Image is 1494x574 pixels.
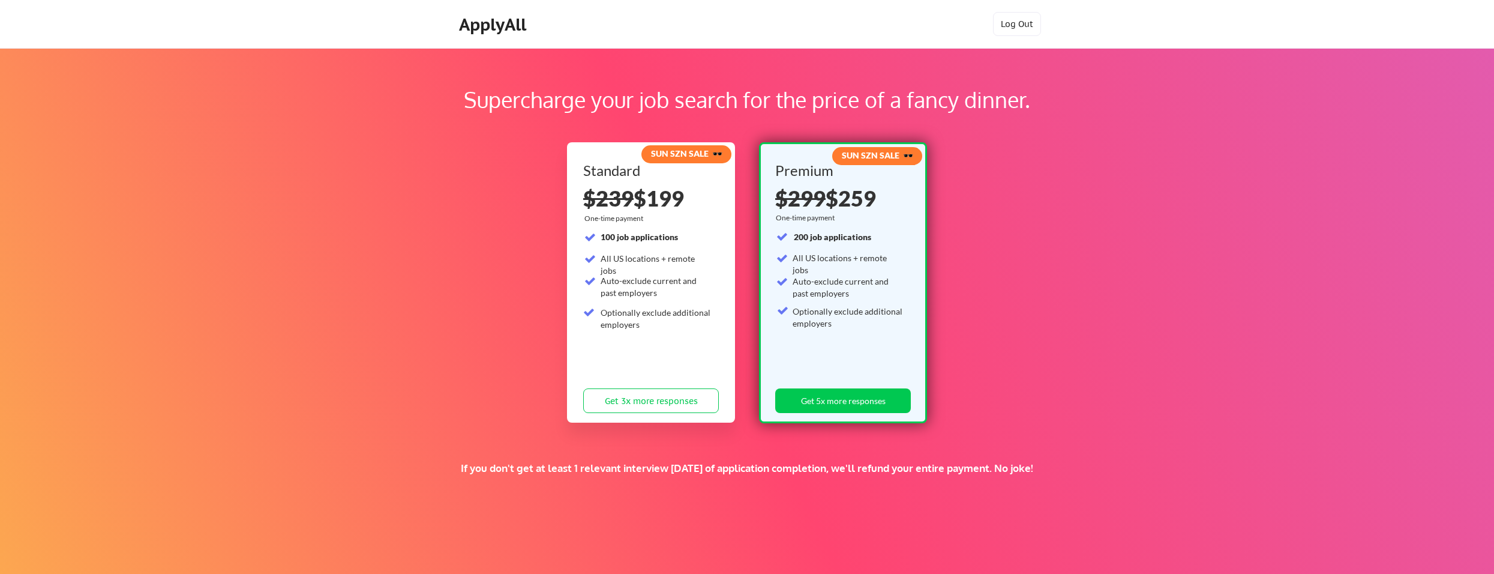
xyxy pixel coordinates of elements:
strong: 200 job applications [794,232,871,242]
button: Get 3x more responses [583,388,719,413]
div: Optionally exclude additional employers [793,306,904,329]
div: Optionally exclude additional employers [601,307,712,330]
div: One-time payment [776,213,838,223]
button: Get 5x more responses [775,388,911,413]
s: $239 [583,185,634,211]
div: Auto-exclude current and past employers [601,275,712,298]
div: Premium [775,163,907,178]
strong: 100 job applications [601,232,678,242]
strong: SUN SZN SALE 🕶️ [651,148,722,159]
div: All US locations + remote jobs [601,253,712,276]
div: Supercharge your job search for the price of a fancy dinner. [77,83,1417,116]
div: $199 [583,187,719,209]
button: Log Out [993,12,1041,36]
s: $299 [775,185,826,211]
div: All US locations + remote jobs [793,252,904,276]
div: Standard [583,163,715,178]
div: If you don't get at least 1 relevant interview [DATE] of application completion, we'll refund you... [208,462,1286,475]
strong: SUN SZN SALE 🕶️ [842,150,913,160]
div: ApplyAll [459,14,530,35]
div: Auto-exclude current and past employers [793,276,904,299]
div: $259 [775,187,907,209]
div: One-time payment [584,214,647,223]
